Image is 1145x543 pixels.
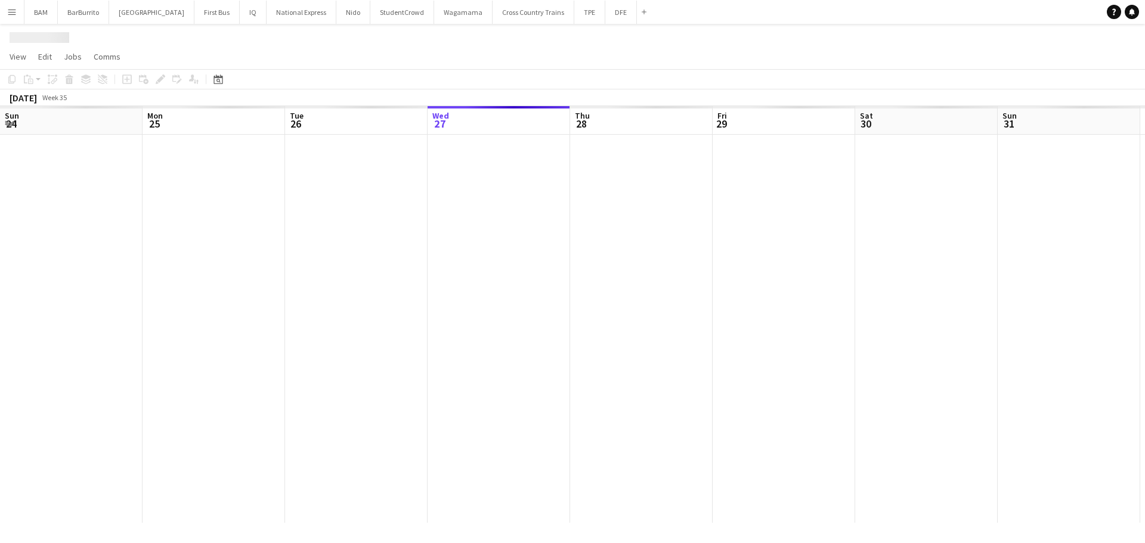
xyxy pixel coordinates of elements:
span: Wed [432,110,449,121]
button: Cross Country Trains [493,1,574,24]
span: Mon [147,110,163,121]
button: Nido [336,1,370,24]
span: 31 [1001,117,1017,131]
span: 24 [3,117,19,131]
a: Edit [33,49,57,64]
button: [GEOGRAPHIC_DATA] [109,1,194,24]
a: Jobs [59,49,86,64]
span: Edit [38,51,52,62]
a: View [5,49,31,64]
span: 28 [573,117,590,131]
span: 26 [288,117,304,131]
span: 27 [431,117,449,131]
span: Sun [5,110,19,121]
span: Jobs [64,51,82,62]
span: Sat [860,110,873,121]
div: [DATE] [10,92,37,104]
span: Fri [717,110,727,121]
span: 29 [716,117,727,131]
span: Sun [1002,110,1017,121]
span: Tue [290,110,304,121]
button: BarBurrito [58,1,109,24]
a: Comms [89,49,125,64]
span: 25 [146,117,163,131]
span: Thu [575,110,590,121]
span: 30 [858,117,873,131]
button: DFE [605,1,637,24]
span: Week 35 [39,93,69,102]
button: First Bus [194,1,240,24]
button: Wagamama [434,1,493,24]
button: TPE [574,1,605,24]
button: National Express [267,1,336,24]
span: Comms [94,51,120,62]
button: BAM [24,1,58,24]
button: StudentCrowd [370,1,434,24]
button: IQ [240,1,267,24]
span: View [10,51,26,62]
